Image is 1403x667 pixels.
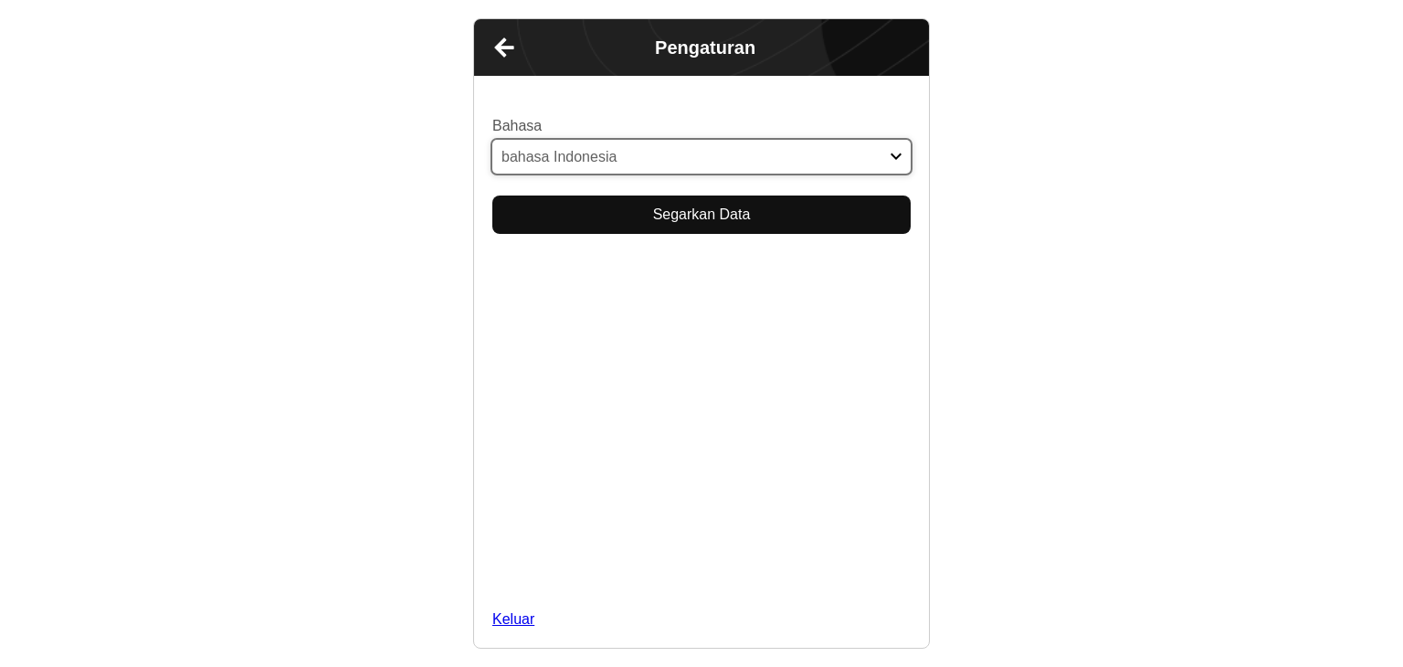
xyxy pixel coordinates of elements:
button: Segarkan Data [492,196,911,234]
h1: Pengaturan [527,37,883,58]
a: Keluar [492,609,911,630]
a: Kembali [481,25,527,70]
select: Bahasa [492,140,911,174]
label: Bahasa [492,116,542,136]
